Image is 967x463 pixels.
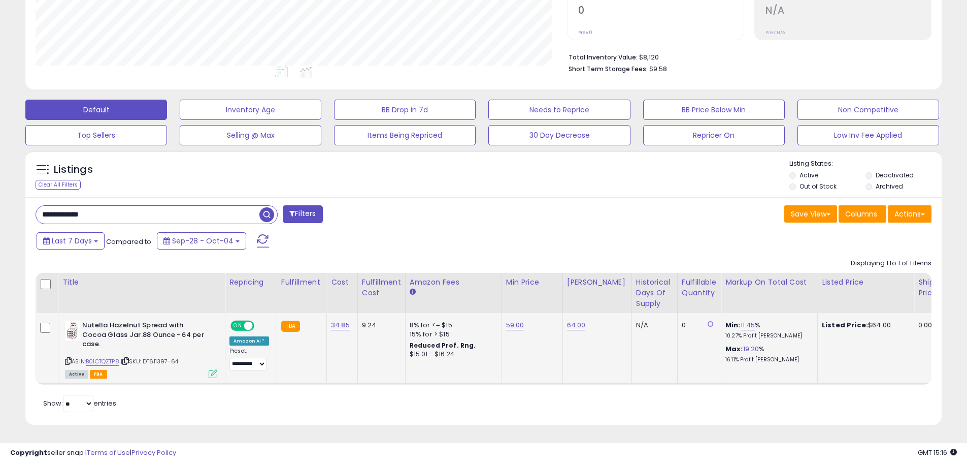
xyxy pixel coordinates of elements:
[797,100,939,120] button: Non Competitive
[845,209,877,219] span: Columns
[643,125,785,145] button: Repricer On
[410,350,494,359] div: $15.01 - $16.24
[682,321,713,330] div: 0
[876,171,914,179] label: Deactivated
[180,100,321,120] button: Inventory Age
[567,320,586,330] a: 64.00
[410,330,494,339] div: 15% for > $15
[25,125,167,145] button: Top Sellers
[488,100,630,120] button: Needs to Reprice
[636,277,673,309] div: Historical Days Of Supply
[569,50,924,63] li: $8,120
[506,277,558,288] div: Min Price
[725,344,743,354] b: Max:
[876,182,903,191] label: Archived
[106,237,153,246] span: Compared to:
[180,125,321,145] button: Selling @ Max
[822,277,910,288] div: Listed Price
[43,398,116,408] span: Show: entries
[25,100,167,120] button: Default
[578,5,744,18] h2: 0
[918,277,939,298] div: Ship Price
[334,125,476,145] button: Items Being Repriced
[789,159,942,169] p: Listing States:
[121,357,178,365] span: | SKU: DT611397-64
[172,236,234,246] span: Sep-28 - Oct-04
[281,321,300,332] small: FBA
[822,321,906,330] div: $64.00
[488,125,630,145] button: 30 Day Decrease
[157,232,246,250] button: Sep-28 - Oct-04
[578,29,592,36] small: Prev: 0
[797,125,939,145] button: Low Inv Fee Applied
[65,370,88,379] span: All listings currently available for purchase on Amazon
[87,448,130,457] a: Terms of Use
[65,321,217,377] div: ASIN:
[567,277,627,288] div: [PERSON_NAME]
[799,171,818,179] label: Active
[725,321,810,339] div: %
[822,320,868,330] b: Listed Price:
[888,205,931,223] button: Actions
[410,341,476,350] b: Reduced Prof. Rng.
[86,357,119,366] a: B01CTQZTP8
[362,277,401,298] div: Fulfillment Cost
[10,448,176,458] div: seller snap | |
[331,277,353,288] div: Cost
[918,448,957,457] span: 2025-10-12 15:16 GMT
[90,370,107,379] span: FBA
[784,205,837,223] button: Save View
[410,288,416,297] small: Amazon Fees.
[506,320,524,330] a: 59.00
[741,320,755,330] a: 11.45
[569,53,638,61] b: Total Inventory Value:
[410,277,497,288] div: Amazon Fees
[569,65,648,73] b: Short Term Storage Fees:
[229,336,269,346] div: Amazon AI *
[331,320,350,330] a: 34.85
[231,322,244,330] span: ON
[799,182,837,191] label: Out of Stock
[281,277,322,288] div: Fulfillment
[721,273,818,313] th: The percentage added to the cost of goods (COGS) that forms the calculator for Min & Max prices.
[82,321,206,352] b: Nutella Hazelnut Spread with Cocoa Glass Jar.88 Ounce - 64 per case.
[851,259,931,268] div: Displaying 1 to 1 of 1 items
[725,277,813,288] div: Markup on Total Cost
[410,321,494,330] div: 8% for <= $15
[65,321,80,341] img: 41VGP3bp8YL._SL40_.jpg
[725,332,810,339] p: 10.27% Profit [PERSON_NAME]
[765,5,931,18] h2: N/A
[643,100,785,120] button: BB Price Below Min
[62,277,221,288] div: Title
[283,205,322,223] button: Filters
[725,356,810,363] p: 16.11% Profit [PERSON_NAME]
[334,100,476,120] button: BB Drop in 7d
[36,180,81,190] div: Clear All Filters
[636,321,670,330] div: N/A
[229,277,273,288] div: Repricing
[253,322,269,330] span: OFF
[37,232,105,250] button: Last 7 Days
[918,321,935,330] div: 0.00
[10,448,47,457] strong: Copyright
[839,205,886,223] button: Columns
[54,163,93,177] h5: Listings
[649,64,667,74] span: $9.58
[725,345,810,363] div: %
[229,348,269,371] div: Preset:
[52,236,92,246] span: Last 7 Days
[725,320,741,330] b: Min:
[362,321,397,330] div: 9.24
[131,448,176,457] a: Privacy Policy
[743,344,759,354] a: 19.20
[765,29,785,36] small: Prev: N/A
[682,277,717,298] div: Fulfillable Quantity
